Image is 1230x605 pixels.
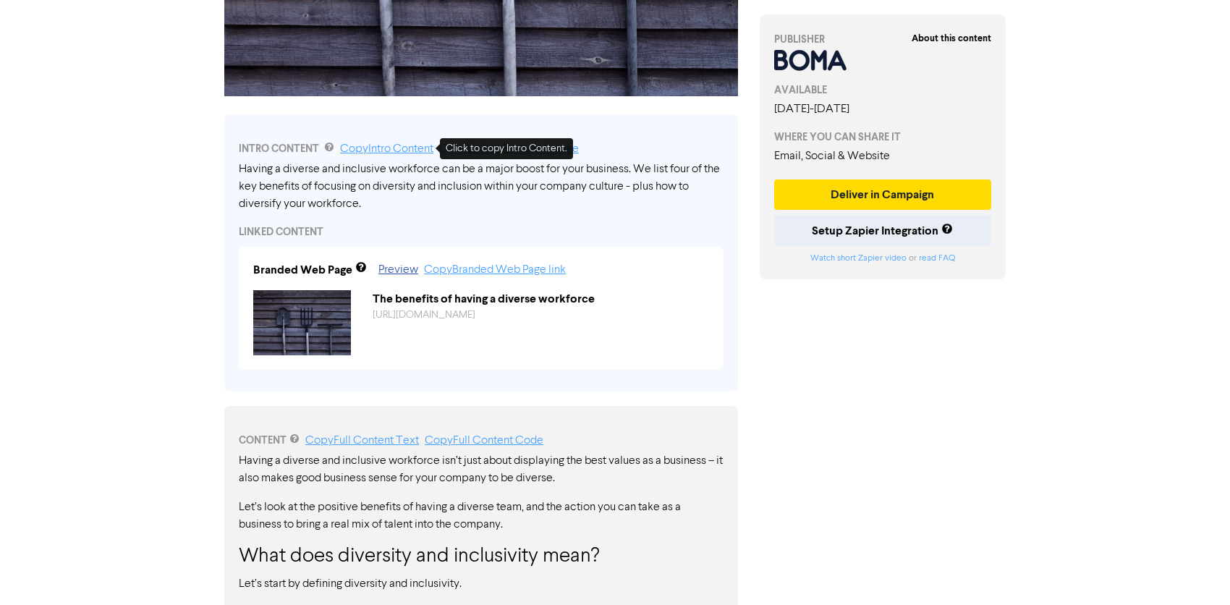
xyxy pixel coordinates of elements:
[373,310,475,320] a: [URL][DOMAIN_NAME]
[239,224,724,240] div: LINKED CONTENT
[810,254,907,263] a: Watch short Zapier video
[239,161,724,213] div: Having a diverse and inclusive workforce can be a major boost for your business. We list four of ...
[239,452,724,487] p: Having a diverse and inclusive workforce isn’t just about displaying the best values as a busines...
[362,290,720,308] div: The benefits of having a diverse workforce
[774,252,991,265] div: or
[239,432,724,449] div: CONTENT
[912,33,991,44] strong: About this content
[774,82,991,98] div: AVAILABLE
[239,499,724,533] p: Let’s look at the positive benefits of having a diverse team, and the action you can take as a bu...
[253,261,352,279] div: Branded Web Page
[239,140,724,158] div: INTRO CONTENT
[774,32,991,47] div: PUBLISHER
[440,138,573,159] div: Click to copy Intro Content.
[340,143,433,155] a: Copy Intro Content
[774,179,991,210] button: Deliver in Campaign
[362,308,720,323] div: https://public2.bomamarketing.com/cp/2WeIt1iwih2wD12Vn0XHY1?sa=GljwSjF3
[774,148,991,165] div: Email, Social & Website
[1158,536,1230,605] iframe: Chat Widget
[774,216,991,246] button: Setup Zapier Integration
[424,264,566,276] a: Copy Branded Web Page link
[774,130,991,145] div: WHERE YOU CAN SHARE IT
[425,435,543,447] a: Copy Full Content Code
[239,545,724,570] h3: What does diversity and inclusivity mean?
[239,575,724,593] p: Let’s start by defining diversity and inclusivity.
[919,254,955,263] a: read FAQ
[305,435,419,447] a: Copy Full Content Text
[378,264,418,276] a: Preview
[774,101,991,118] div: [DATE] - [DATE]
